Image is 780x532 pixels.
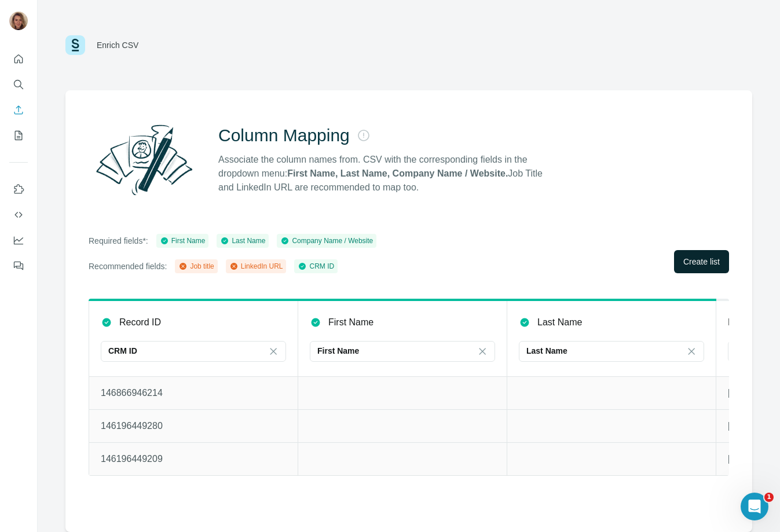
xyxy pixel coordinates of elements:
img: Avatar [9,12,28,30]
p: Record ID [119,315,161,329]
iframe: Intercom live chat [741,493,768,520]
p: Recommended fields: [89,261,167,272]
p: First Name [328,315,373,329]
img: Surfe Illustration - Column Mapping [89,118,200,201]
p: Last Name [537,315,582,329]
div: Last Name [220,236,265,246]
div: Company Name / Website [280,236,373,246]
p: CRM ID [108,345,137,357]
div: Enrich CSV [97,39,138,51]
div: CRM ID [298,261,334,271]
img: Surfe Logo [65,35,85,55]
p: 146196449209 [101,452,286,466]
div: First Name [160,236,206,246]
p: 146196449280 [101,419,286,433]
p: 146866946214 [101,386,286,400]
p: Associate the column names from. CSV with the corresponding fields in the dropdown menu: Job Titl... [218,153,553,195]
button: Feedback [9,255,28,276]
p: Required fields*: [89,235,148,247]
span: 1 [764,493,774,502]
h2: Column Mapping [218,125,350,146]
span: Create list [683,256,720,267]
div: Job title [178,261,214,271]
button: Use Surfe on LinkedIn [9,179,28,200]
p: Email [728,315,751,329]
div: LinkedIn URL [229,261,283,271]
p: First Name [317,345,359,357]
button: Use Surfe API [9,204,28,225]
button: Dashboard [9,230,28,251]
p: Last Name [526,345,567,357]
button: Quick start [9,49,28,69]
button: My lists [9,125,28,146]
button: Enrich CSV [9,100,28,120]
strong: First Name, Last Name, Company Name / Website. [287,168,508,178]
button: Create list [674,250,729,273]
button: Search [9,74,28,95]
